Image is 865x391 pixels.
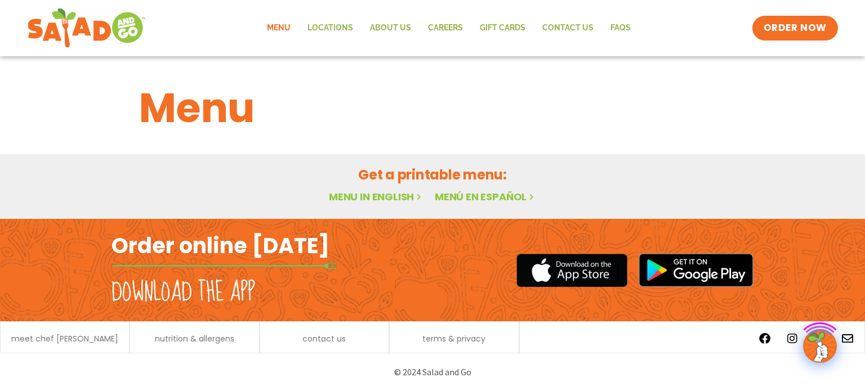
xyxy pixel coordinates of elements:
[534,15,602,41] a: Contact Us
[139,165,726,185] h2: Get a printable menu:
[302,335,346,343] a: contact us
[27,6,146,51] img: new-SAG-logo-768×292
[258,15,639,41] nav: Menu
[112,277,255,308] h2: Download the app
[299,15,362,41] a: Locations
[639,253,753,287] img: google_play
[112,263,337,269] img: fork
[258,15,299,41] a: Menu
[516,252,627,289] img: appstore
[155,335,234,343] a: nutrition & allergens
[602,15,639,41] a: FAQs
[117,365,748,380] p: © 2024 Salad and Go
[112,232,329,259] h2: Order online [DATE]
[420,15,471,41] a: Careers
[362,15,420,41] a: About Us
[764,21,827,35] span: ORDER NOW
[422,335,485,343] a: terms & privacy
[752,16,838,41] a: ORDER NOW
[329,190,423,204] a: Menu in English
[471,15,534,41] a: GIFT CARDS
[11,335,118,343] a: meet chef [PERSON_NAME]
[139,78,726,138] h1: Menu
[435,190,536,204] a: Menú en español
